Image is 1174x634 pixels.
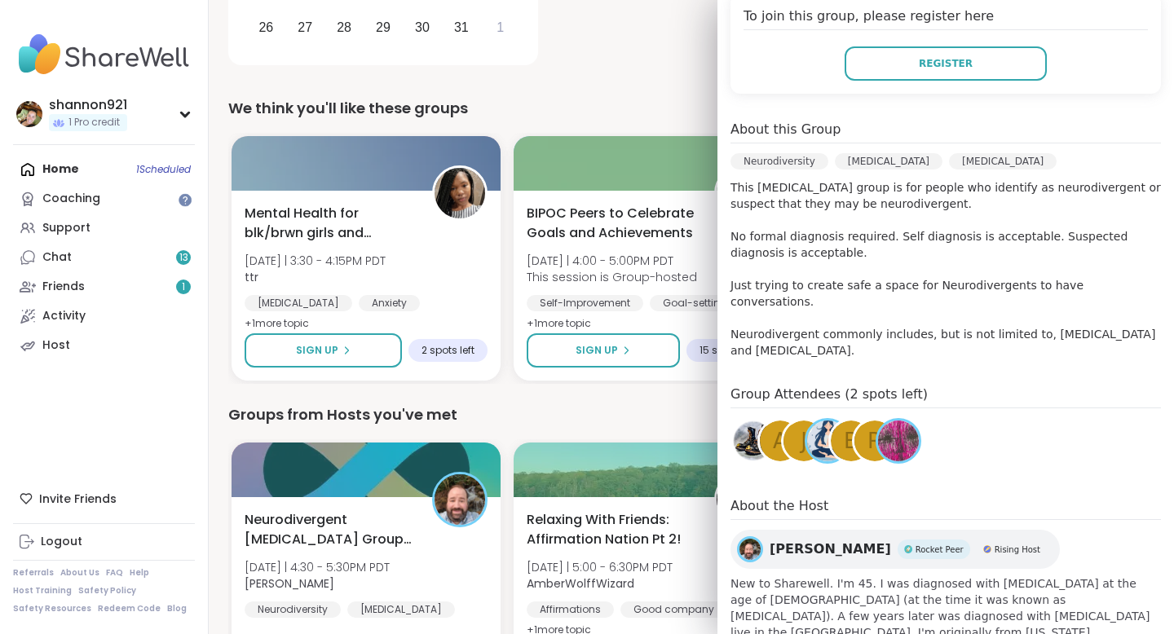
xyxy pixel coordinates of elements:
[228,97,1154,120] div: We think you'll like these groups
[801,425,807,457] span: j
[852,418,898,464] a: r
[42,308,86,324] div: Activity
[527,204,696,243] span: BIPOC Peers to Celebrate Goals and Achievements
[245,269,258,285] b: ttr
[845,46,1047,81] button: Register
[245,295,352,311] div: [MEDICAL_DATA]
[245,601,341,618] div: Neurodiversity
[68,116,120,130] span: 1 Pro credit
[13,243,195,272] a: Chat13
[527,559,673,575] span: [DATE] | 5:00 - 6:30PM PDT
[179,251,188,265] span: 13
[13,331,195,360] a: Host
[245,253,386,269] span: [DATE] | 3:30 - 4:15PM PDT
[576,343,618,358] span: Sign Up
[730,530,1060,569] a: Brian_L[PERSON_NAME]Rocket PeerRocket PeerRising HostRising Host
[435,474,485,525] img: Brian_L
[42,337,70,354] div: Host
[650,295,740,311] div: Goal-setting
[730,418,776,464] a: rustyempire
[13,184,195,214] a: Coaching
[60,567,99,579] a: About Us
[483,10,518,45] div: Choose Saturday, November 1st, 2025
[757,418,803,464] a: A
[42,279,85,295] div: Friends
[13,214,195,243] a: Support
[13,567,54,579] a: Referrals
[347,601,455,618] div: [MEDICAL_DATA]
[527,295,643,311] div: Self-Improvement
[983,545,991,553] img: Rising Host
[781,418,827,464] a: j
[807,420,848,461] img: Jayde444
[867,425,882,457] span: r
[527,601,614,618] div: Affirmations
[904,545,912,553] img: Rocket Peer
[228,403,1154,426] div: Groups from Hosts you've met
[167,603,187,614] a: Blog
[337,16,351,38] div: 28
[527,575,634,592] b: AmberWolffWizard
[359,295,420,311] div: Anxiety
[700,344,757,357] span: 15 spots left
[733,420,774,461] img: rustyempire
[739,539,761,560] img: Brian_L
[405,10,440,45] div: Choose Thursday, October 30th, 2025
[454,16,469,38] div: 31
[878,420,919,461] img: HyperActiveHusky
[497,16,504,38] div: 1
[435,168,485,218] img: ttr
[249,10,284,45] div: Choose Sunday, October 26th, 2025
[13,585,72,597] a: Host Training
[327,10,362,45] div: Choose Tuesday, October 28th, 2025
[527,333,680,368] button: Sign Up
[42,191,100,207] div: Coaching
[245,575,334,592] b: [PERSON_NAME]
[182,280,185,294] span: 1
[13,302,195,331] a: Activity
[366,10,401,45] div: Choose Wednesday, October 29th, 2025
[730,496,1161,520] h4: About the Host
[98,603,161,614] a: Redeem Code
[49,96,127,114] div: shannon921
[730,153,828,170] div: Neurodiversity
[13,484,195,513] div: Invite Friends
[527,510,696,549] span: Relaxing With Friends: Affirmation Nation Pt 2!
[106,567,123,579] a: FAQ
[245,204,414,243] span: Mental Health for blk/brwn girls and women
[42,249,72,266] div: Chat
[444,10,479,45] div: Choose Friday, October 31st, 2025
[828,418,874,464] a: B
[730,179,1161,359] p: This [MEDICAL_DATA] group is for people who identify as neurodivergent or suspect that they may b...
[730,385,1161,408] h4: Group Attendees (2 spots left)
[296,343,338,358] span: Sign Up
[730,120,841,139] h4: About this Group
[288,10,323,45] div: Choose Monday, October 27th, 2025
[13,272,195,302] a: Friends1
[245,333,402,368] button: Sign Up
[805,418,850,464] a: Jayde444
[41,534,82,550] div: Logout
[916,544,964,556] span: Rocket Peer
[415,16,430,38] div: 30
[16,101,42,127] img: shannon921
[995,544,1040,556] span: Rising Host
[844,425,858,457] span: B
[298,16,312,38] div: 27
[876,418,921,464] a: HyperActiveHusky
[919,56,973,71] span: Register
[770,539,891,559] span: [PERSON_NAME]
[376,16,391,38] div: 29
[527,253,697,269] span: [DATE] | 4:00 - 5:00PM PDT
[130,567,149,579] a: Help
[179,193,192,206] iframe: Spotlight
[245,559,390,575] span: [DATE] | 4:30 - 5:30PM PDT
[620,601,727,618] div: Good company
[42,220,90,236] div: Support
[744,7,1148,30] h4: To join this group, please register here
[13,603,91,614] a: Safety Resources
[717,474,767,525] img: AmberWolffWizard
[421,344,474,357] span: 2 spots left
[717,168,767,218] img: ShareWell
[13,26,195,83] img: ShareWell Nav Logo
